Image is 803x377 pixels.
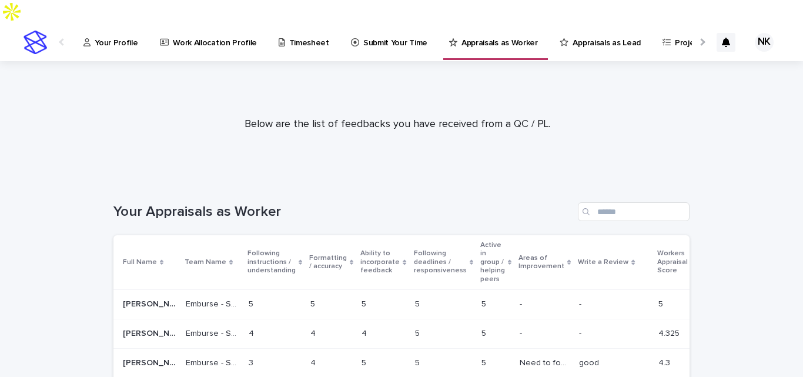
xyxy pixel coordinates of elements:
p: - [520,297,524,309]
p: Need to focus thoroughly on the instructions [520,356,572,368]
p: 5 [658,297,665,309]
p: 5 [415,356,422,368]
p: Following instructions / understanding [247,247,296,277]
img: stacker-logo-s-only.png [24,31,47,54]
p: 4.3 [658,356,672,368]
p: 5 [481,297,489,309]
p: 4 [310,356,318,368]
p: Your Profile [95,24,138,48]
p: Work Allocation Profile [173,24,257,48]
a: Appraisals as Worker [448,24,543,58]
p: Emburse - SF Optimisation [186,297,242,309]
p: 5 [249,297,256,309]
p: Emburse - SF Optimisation [186,356,242,368]
p: Full Name [123,256,157,269]
a: Timesheet [277,24,334,60]
p: Emburse - SF Optimisation [186,326,242,339]
p: 5 [362,297,369,309]
a: Work Allocation Profile [159,24,263,60]
p: Timesheet [289,24,329,48]
p: - [579,326,584,339]
p: Appraisals as Lead [573,24,640,48]
p: Formatting / accuracy [309,252,347,273]
p: 3 [249,356,256,368]
tr: [PERSON_NAME][PERSON_NAME] Emburse - SF OptimisationEmburse - SF Optimisation 55 55 55 55 55 -- -... [113,289,758,319]
a: Projects [661,24,711,60]
p: 5 [481,326,489,339]
p: Submit Your Time [363,24,427,48]
p: Below are the list of feedbacks you have received from a QC / PL. [162,118,633,131]
p: 4 [249,326,256,339]
p: 5 [415,326,422,339]
p: good [579,356,601,368]
p: Ability to incorporate feedback [360,247,400,277]
p: 5 [362,356,369,368]
p: 4 [310,326,318,339]
p: 5 [481,356,489,368]
h1: Your Appraisals as Worker [113,203,573,221]
p: 5 [415,297,422,309]
p: Write a Review [578,256,628,269]
p: Following deadlines / responsiveness [414,247,467,277]
p: 4.325 [658,326,682,339]
p: Team Name [185,256,226,269]
p: Workers Appraisal Score [657,247,688,277]
p: - [520,326,524,339]
p: Nabeeha Khattak [123,356,179,368]
p: Nabeeha Khattak [123,326,179,339]
p: Areas of Improvement [518,252,564,273]
a: Appraisals as Lead [558,24,646,60]
p: 4 [362,326,369,339]
input: Search [578,202,690,221]
p: Nabeeha Khattak [123,297,179,309]
p: Active in group / helping peers [480,239,505,286]
tr: [PERSON_NAME][PERSON_NAME] Emburse - SF OptimisationEmburse - SF Optimisation 44 44 44 55 55 -- -... [113,319,758,348]
p: - [579,297,584,309]
div: NK [755,33,774,52]
a: Your Profile [82,24,143,60]
p: Appraisals as Worker [461,24,538,48]
p: 5 [310,297,317,309]
a: Submit Your Time [350,24,433,60]
p: Projects [675,24,706,48]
